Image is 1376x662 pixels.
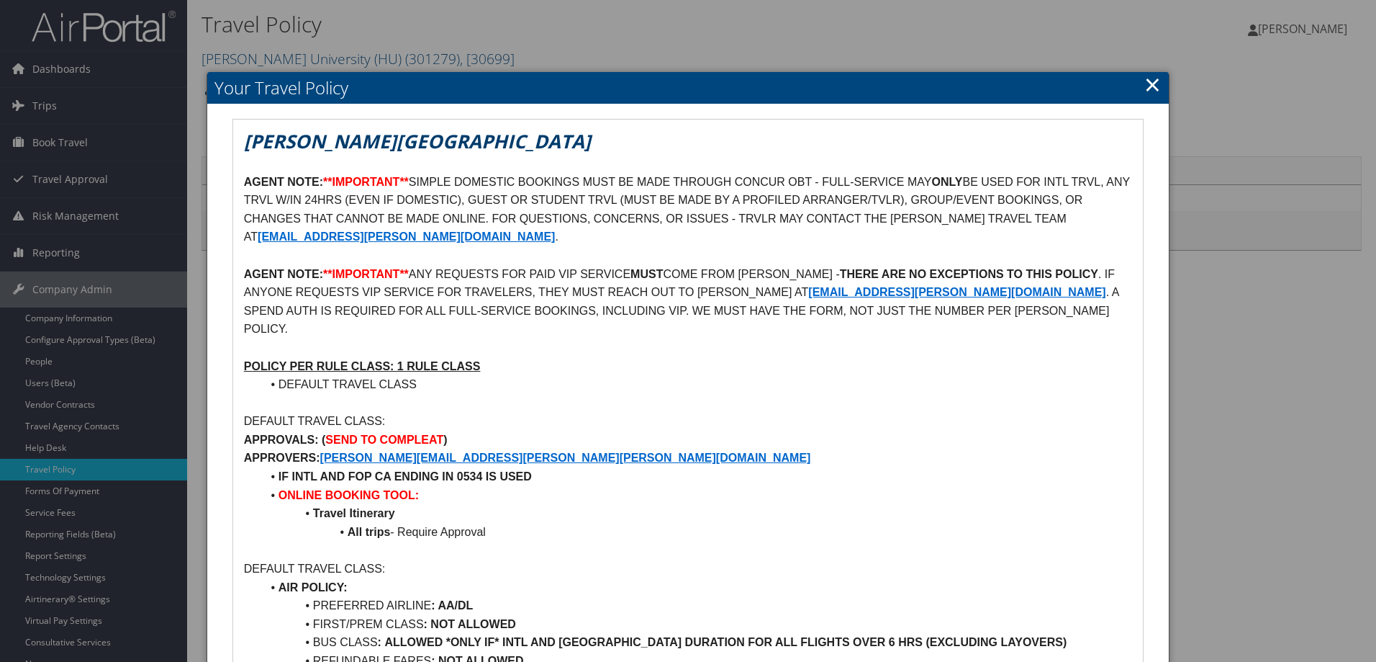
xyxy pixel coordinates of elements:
[244,173,1132,246] p: SIMPLE DOMESTIC BOOKINGS MUST BE MADE THROUGH CONCUR OBT - FULL-SERVICE MAY BE USED FOR INTL TRVL...
[279,470,532,483] strong: IF INTL AND FOP CA ENDING IN 0534 IS USED
[244,452,320,464] strong: APPROVERS:
[1144,70,1161,99] a: Close
[808,286,1105,298] a: [EMAIL_ADDRESS][PERSON_NAME][DOMAIN_NAME]
[424,618,516,630] strong: : NOT ALLOWED
[261,633,1132,652] li: BUS CLASS
[261,523,1132,542] li: - Require Approval
[322,434,325,446] strong: (
[431,599,473,612] strong: : AA/DL
[261,615,1132,634] li: FIRST/PREM CLASS
[320,452,811,464] a: [PERSON_NAME][EMAIL_ADDRESS][PERSON_NAME][PERSON_NAME][DOMAIN_NAME]
[279,489,419,501] strong: ONLINE BOOKING TOOL:
[384,636,1067,648] strong: ALLOWED *ONLY IF* INTL AND [GEOGRAPHIC_DATA] DURATION FOR ALL FLIGHTS OVER 6 HRS (EXCLUDING LAYOV...
[244,265,1132,339] p: ANY REQUESTS FOR PAID VIP SERVICE COME FROM [PERSON_NAME] - . IF ANYONE REQUESTS VIP SERVICE FOR ...
[279,581,348,594] strong: AIR POLICY:
[840,268,1098,280] strong: THERE ARE NO EXCEPTIONS TO THIS POLICY
[630,268,663,280] strong: MUST
[244,128,591,154] em: [PERSON_NAME][GEOGRAPHIC_DATA]
[325,434,443,446] strong: SEND TO COMPLEAT
[258,231,555,243] a: [EMAIL_ADDRESS][PERSON_NAME][DOMAIN_NAME]
[244,434,319,446] strong: APPROVALS:
[244,360,481,372] u: POLICY PER RULE CLASS: 1 RULE CLASS
[378,636,381,648] strong: :
[261,596,1132,615] li: PREFERRED AIRLINE
[244,176,323,188] strong: AGENT NOTE:
[244,560,1132,578] p: DEFAULT TRAVEL CLASS:
[313,507,395,519] strong: Travel Itinerary
[244,412,1132,431] p: DEFAULT TRAVEL CLASS:
[207,72,1169,104] h2: Your Travel Policy
[443,434,447,446] strong: )
[261,375,1132,394] li: DEFAULT TRAVEL CLASS
[931,176,962,188] strong: ONLY
[348,526,391,538] strong: All trips
[244,268,323,280] strong: AGENT NOTE:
